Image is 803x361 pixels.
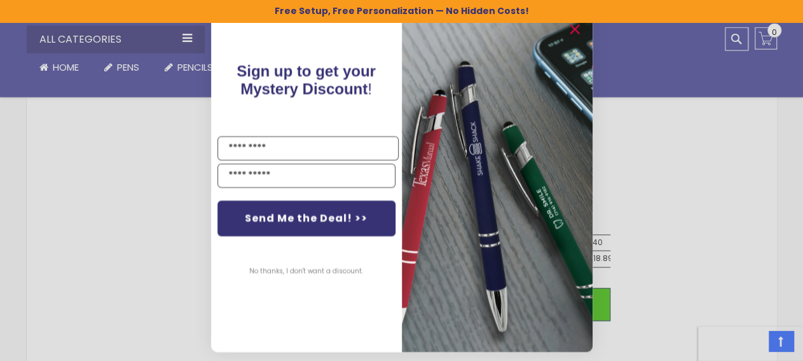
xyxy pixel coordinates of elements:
button: Close dialog [565,19,585,39]
button: Send Me the Deal! >> [217,201,395,236]
input: YOUR EMAIL [217,164,395,188]
img: 081b18bf-2f98-4675-a917-09431eb06994.jpeg [402,13,593,352]
button: No thanks, I don't want a discount. [243,255,369,287]
span: Sign up to get your Mystery Discount [237,62,376,97]
iframe: Google Customer Reviews [698,327,803,361]
span: ! [237,62,376,97]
